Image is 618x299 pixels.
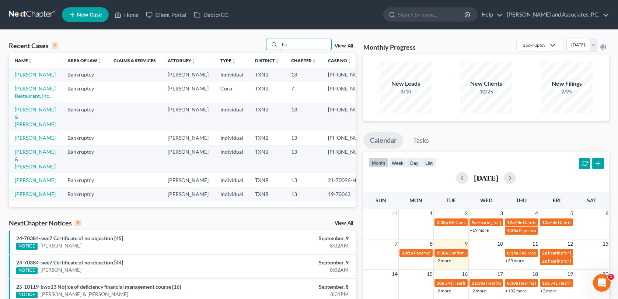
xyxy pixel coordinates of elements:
[335,43,353,49] a: View All
[602,239,609,248] span: 13
[515,220,613,225] span: File Date for [PERSON_NAME] & [PERSON_NAME]
[243,235,349,242] div: September, 9
[214,145,249,173] td: Individual
[75,220,81,226] div: 6
[460,79,512,88] div: New Clients
[328,58,352,63] a: Case Nounfold_more
[480,197,492,203] span: Wed
[62,145,108,173] td: Bankruptcy
[402,250,413,256] span: 3:45p
[67,58,102,63] a: Area of Lawunfold_more
[285,145,322,173] td: 13
[191,59,196,63] i: unfold_more
[507,228,518,233] span: 9:30a
[507,250,518,256] span: 8:15a
[280,39,331,50] input: Search by name...
[255,58,279,63] a: Districtunfold_more
[322,131,380,145] td: [PHONE_NUMBER]
[437,250,448,256] span: 9:30a
[162,103,214,131] td: [PERSON_NAME]
[593,274,611,292] iframe: Intercom live chat
[540,288,556,293] a: +2 more
[62,173,108,187] td: Bankruptcy
[505,258,524,263] a: +25 more
[214,68,249,81] td: Individual
[16,267,38,274] div: NOTICE
[111,8,142,21] a: Home
[243,242,349,249] div: 8:02AM
[15,135,56,141] a: [PERSON_NAME]
[496,239,504,248] span: 10
[461,270,468,278] span: 16
[142,8,190,21] a: Client Portal
[470,288,486,293] a: +2 more
[414,250,526,256] span: Paperwork appt for [PERSON_NAME] & [PERSON_NAME]
[15,149,56,170] a: [PERSON_NAME] & [PERSON_NAME]
[249,131,285,145] td: TXNB
[531,239,539,248] span: 11
[9,218,81,227] div: NextChapter Notices
[231,59,236,63] i: unfold_more
[285,173,322,187] td: 13
[534,209,539,218] span: 4
[464,239,468,248] span: 9
[566,270,574,278] span: 19
[550,220,609,225] span: File Date for [PERSON_NAME]
[505,288,527,293] a: +132 more
[542,280,549,286] span: 10a
[507,220,514,225] span: 12a
[388,158,407,168] button: week
[553,197,561,203] span: Fri
[62,68,108,81] td: Bankruptcy
[15,85,56,99] a: [PERSON_NAME] Restaurant, Inc.
[464,209,468,218] span: 2
[566,239,574,248] span: 12
[391,209,398,218] span: 31
[285,103,322,131] td: 13
[486,280,544,286] span: Hearing for [PERSON_NAME]
[380,79,432,88] div: New Leads
[523,42,545,48] div: Bankruptcy
[608,274,614,280] span: 1
[542,220,549,225] span: 12a
[347,59,352,63] i: unfold_more
[449,220,552,225] span: BK Consult for [PERSON_NAME] & [PERSON_NAME]
[587,197,596,203] span: Sat
[162,68,214,81] td: [PERSON_NAME]
[394,239,398,248] span: 7
[249,145,285,173] td: TXNB
[503,8,609,21] a: [PERSON_NAME] and Associates, P.C.
[569,209,574,218] span: 5
[376,197,386,203] span: Sun
[162,173,214,187] td: [PERSON_NAME]
[363,132,403,149] a: Calendar
[15,106,56,127] a: [PERSON_NAME] & [PERSON_NAME]
[16,284,181,290] a: 25-10119-bwo13 Notice of deficiency financial management course [16]
[249,68,285,81] td: TXNB
[41,291,128,298] a: [PERSON_NAME] & [PERSON_NAME]
[519,280,576,286] span: Hearing for [PERSON_NAME]
[429,209,433,218] span: 1
[496,270,504,278] span: 17
[28,59,32,63] i: unfold_more
[275,59,279,63] i: unfold_more
[363,43,416,51] h3: Monthly Progress
[322,187,380,201] td: 19-70063
[285,187,322,201] td: 13
[243,266,349,274] div: 8:02AM
[470,227,489,233] a: +19 more
[448,250,571,256] span: Confirmation hearing for [PERSON_NAME] & [PERSON_NAME]
[446,197,456,203] span: Tue
[249,187,285,201] td: TXNB
[499,209,504,218] span: 3
[15,71,56,78] a: [PERSON_NAME]
[162,131,214,145] td: [PERSON_NAME]
[162,82,214,103] td: [PERSON_NAME]
[285,82,322,103] td: 7
[62,82,108,103] td: Bankruptcy
[249,103,285,131] td: TXNB
[407,158,422,168] button: day
[519,228,592,233] span: Paperwork appt for [PERSON_NAME]
[291,58,316,63] a: Chapterunfold_more
[422,158,436,168] button: list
